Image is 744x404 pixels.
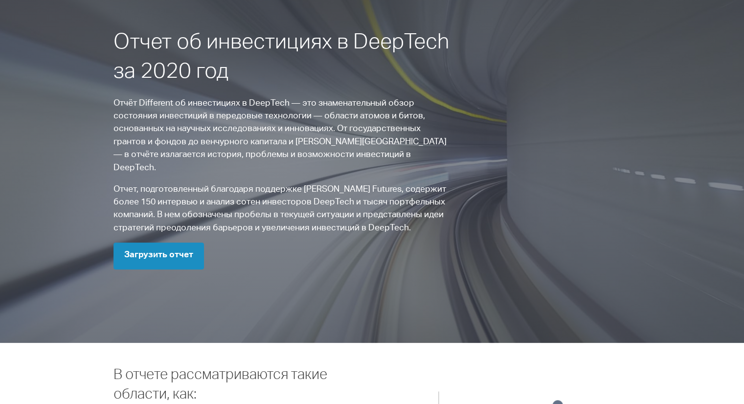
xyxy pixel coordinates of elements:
[113,243,204,269] a: Загрузить отчет
[113,185,446,233] font: Отчет, подготовленный благодаря поддержке [PERSON_NAME] Futures, содержит более 150 интервью и ан...
[124,251,193,260] font: Загрузить отчет
[113,99,447,173] font: Отчёт Different об инвестициях в DeepTech — это знаменательный обзор состояния инвестиций в перед...
[113,369,327,403] font: В отчете рассматриваются такие области, как:
[113,33,449,84] font: Отчет об инвестициях в DeepTech за 2020 год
